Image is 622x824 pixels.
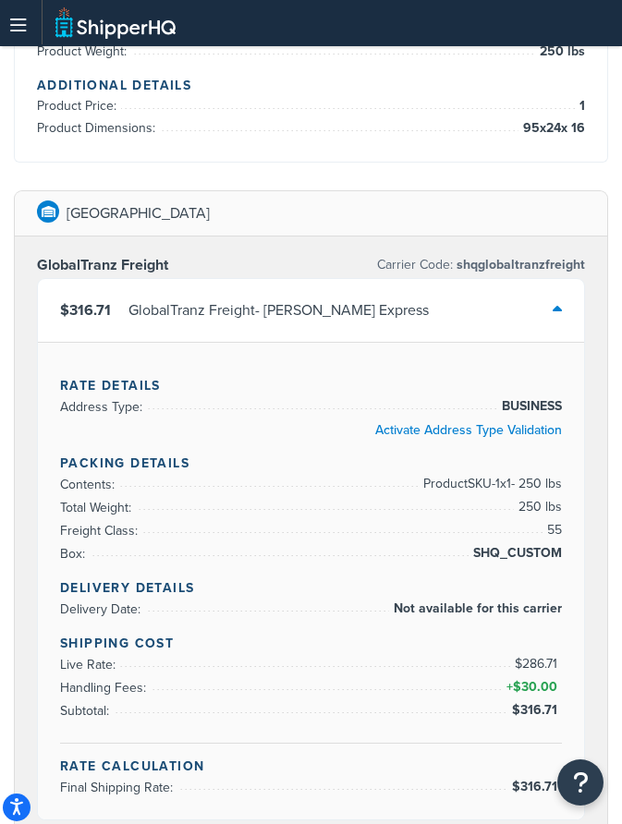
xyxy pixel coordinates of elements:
h4: Additional Details [37,76,585,95]
span: Live Rate: [60,655,120,674]
span: Not available for this carrier [389,598,562,620]
span: $286.71 [515,654,562,673]
span: Contents: [60,475,119,494]
span: 250 lbs [535,41,585,63]
span: $30.00 [513,677,562,697]
span: BUSINESS [497,395,562,418]
span: 250 lbs [514,496,562,518]
span: SHQ_CUSTOM [469,542,562,564]
div: GlobalTranz Freight - [PERSON_NAME] Express [128,297,429,323]
span: Product SKU-1 x 1 - 250 lbs [419,473,562,495]
span: Delivery Date: [60,600,145,619]
span: Final Shipping Rate: [60,778,177,797]
span: Product Dimensions: [37,118,160,138]
span: $316.71 [512,777,562,796]
span: shqglobaltranzfreight [453,255,585,274]
a: Activate Address Type Validation [375,420,562,440]
span: $316.71 [60,299,111,321]
p: [GEOGRAPHIC_DATA] [67,200,210,226]
span: Subtotal: [60,701,114,721]
span: Handling Fees: [60,678,151,697]
span: Total Weight: [60,498,136,517]
span: 1 [575,95,585,117]
span: Freight Class: [60,521,142,540]
h4: Delivery Details [60,578,562,598]
span: Product Weight: [37,42,131,61]
span: 55 [543,519,562,541]
h4: Shipping Cost [60,634,562,653]
span: Product Price: [37,96,121,115]
p: Carrier Code: [377,252,585,278]
h4: Rate Details [60,376,562,395]
span: + [503,676,562,698]
span: 95 x 24 x 16 [518,117,585,139]
span: Box: [60,544,90,563]
span: $316.71 [512,700,562,720]
h4: Packing Details [60,454,562,473]
button: Open Resource Center [557,759,604,806]
span: Address Type: [60,397,147,417]
h3: GlobalTranz Freight [37,256,168,274]
h4: Rate Calculation [60,757,562,776]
